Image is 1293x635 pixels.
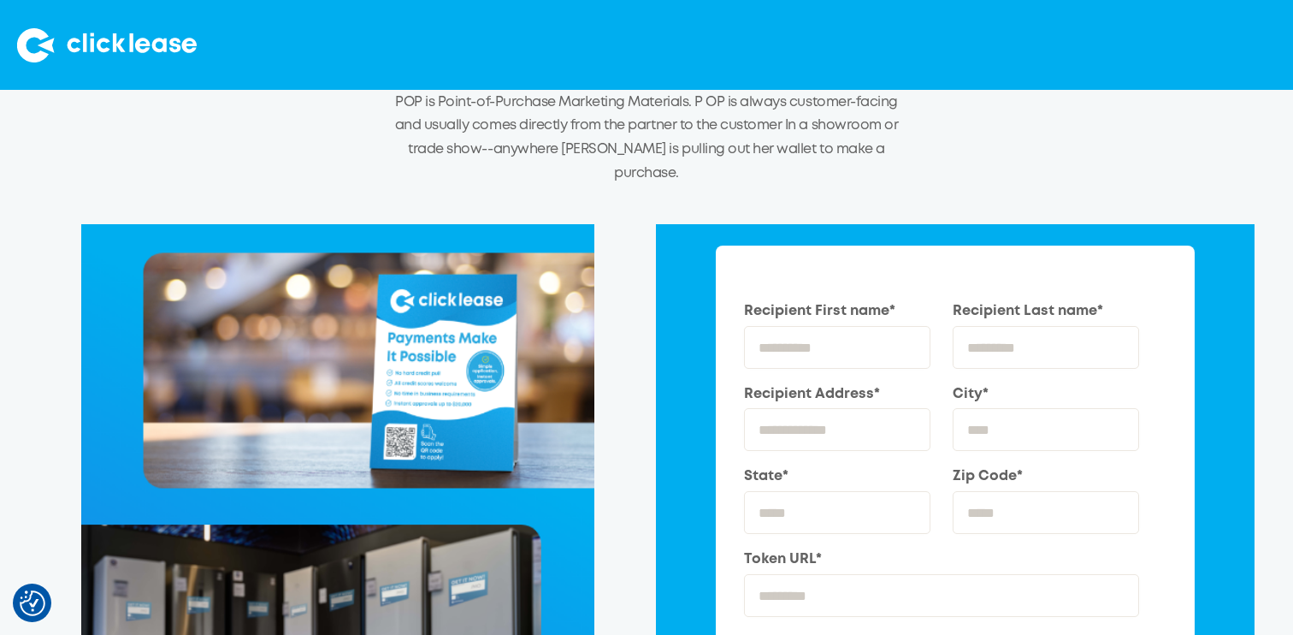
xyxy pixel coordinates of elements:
[744,466,930,487] label: State*
[744,549,1139,570] label: Token URL*
[744,301,930,322] label: Recipient First name*
[20,590,45,616] button: Consent Preferences
[953,301,1139,322] label: Recipient Last name*
[953,384,1139,405] label: City*
[394,91,899,186] p: POP is Point-of-Purchase Marketing Materials. P OP is always customer-facing and usually comes di...
[744,384,930,405] label: Recipient Address*
[953,466,1139,487] label: Zip Code*
[17,28,197,62] img: Clicklease logo
[20,590,45,616] img: Revisit consent button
